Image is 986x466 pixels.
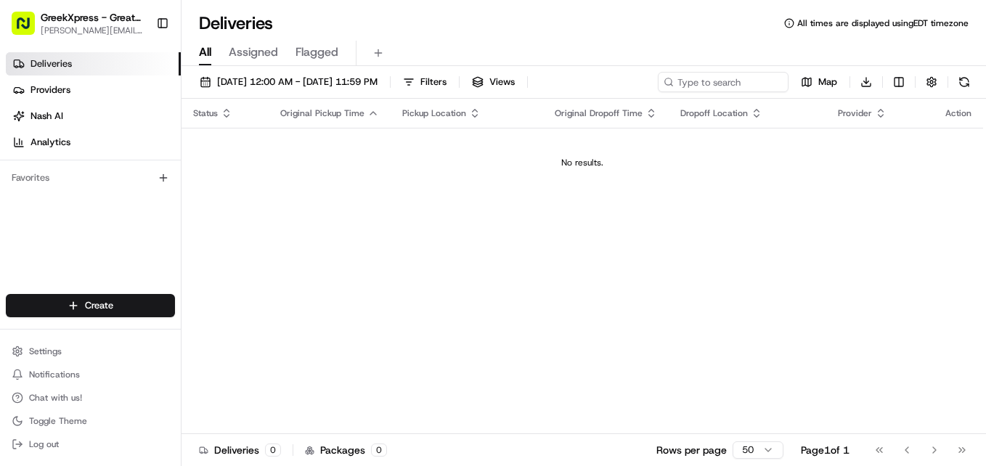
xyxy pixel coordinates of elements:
span: Map [818,75,837,89]
span: Providers [30,83,70,97]
span: Chat with us! [29,392,82,404]
span: Dropoff Location [680,107,748,119]
span: [DATE] 12:00 AM - [DATE] 11:59 PM [217,75,378,89]
button: Create [6,294,175,317]
button: GreekXpress - Great Neck[PERSON_NAME][EMAIL_ADDRESS][DOMAIN_NAME] [6,6,150,41]
span: Settings [29,346,62,357]
span: Toggle Theme [29,415,87,427]
button: Views [465,72,521,92]
button: Settings [6,341,175,361]
button: Chat with us! [6,388,175,408]
input: Type to search [658,72,789,92]
div: Favorites [6,166,175,189]
span: Filters [420,75,447,89]
button: Toggle Theme [6,411,175,431]
div: No results. [187,157,977,168]
a: Analytics [6,131,181,154]
span: All times are displayed using EDT timezone [797,17,969,29]
div: 0 [371,443,387,457]
button: Refresh [954,72,974,92]
span: Nash AI [30,110,63,123]
button: [PERSON_NAME][EMAIL_ADDRESS][DOMAIN_NAME] [41,25,144,36]
span: Flagged [296,44,338,61]
button: Filters [396,72,453,92]
span: Status [193,107,218,119]
span: Original Dropoff Time [555,107,643,119]
div: Packages [305,443,387,457]
p: Rows per page [656,443,727,457]
span: Original Pickup Time [280,107,364,119]
button: GreekXpress - Great Neck [41,10,144,25]
span: Deliveries [30,57,72,70]
button: [DATE] 12:00 AM - [DATE] 11:59 PM [193,72,384,92]
span: Assigned [229,44,278,61]
span: All [199,44,211,61]
span: Log out [29,438,59,450]
div: Page 1 of 1 [801,443,849,457]
span: Create [85,299,113,312]
h1: Deliveries [199,12,273,35]
button: Notifications [6,364,175,385]
a: Nash AI [6,105,181,128]
span: Pickup Location [402,107,466,119]
span: Notifications [29,369,80,380]
button: Log out [6,434,175,454]
span: Provider [838,107,872,119]
div: Deliveries [199,443,281,457]
div: 0 [265,443,281,457]
a: Deliveries [6,52,181,75]
div: Action [945,107,971,119]
span: Views [489,75,515,89]
button: Map [794,72,844,92]
span: Analytics [30,136,70,149]
a: Providers [6,78,181,102]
